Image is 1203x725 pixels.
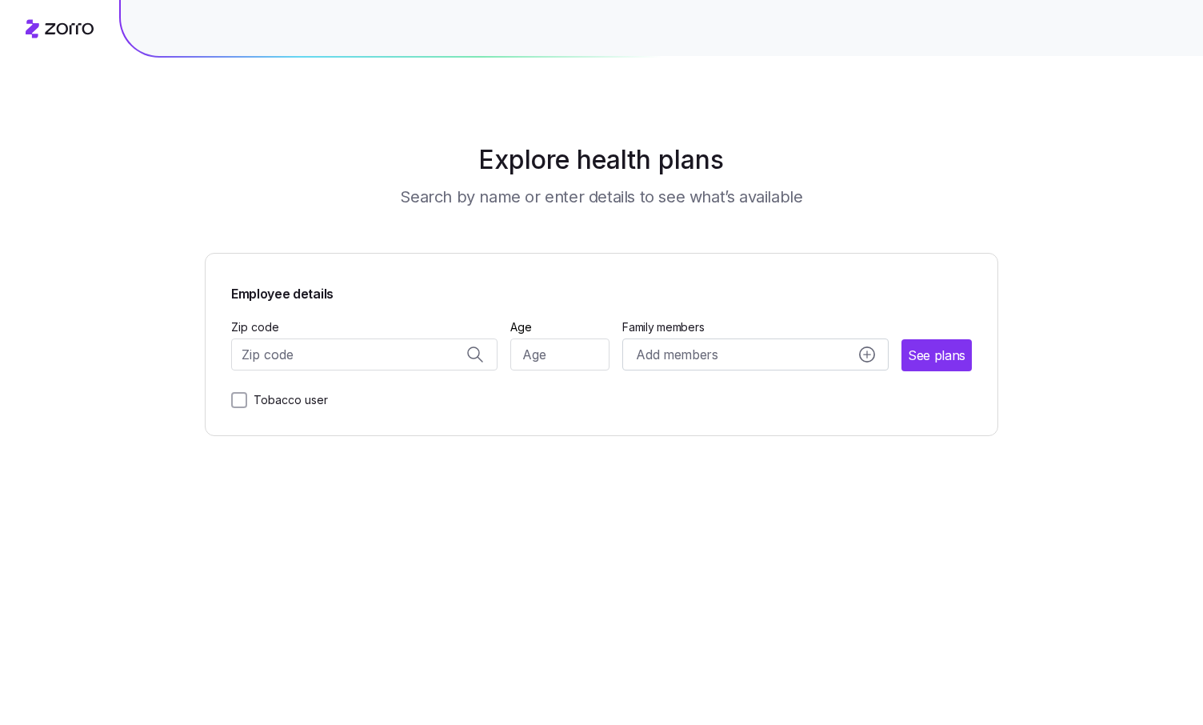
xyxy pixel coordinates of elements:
h3: Search by name or enter details to see what’s available [400,186,802,208]
h1: Explore health plans [245,141,959,179]
span: Employee details [231,279,334,304]
input: Age [510,338,610,371]
label: Tobacco user [247,391,328,410]
span: Add members [636,345,717,365]
span: Family members [622,319,889,335]
span: See plans [908,346,965,366]
svg: add icon [859,346,875,362]
button: See plans [901,339,972,371]
label: Zip code [231,318,279,336]
button: Add membersadd icon [622,338,889,371]
input: Zip code [231,338,498,371]
label: Age [510,318,532,336]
